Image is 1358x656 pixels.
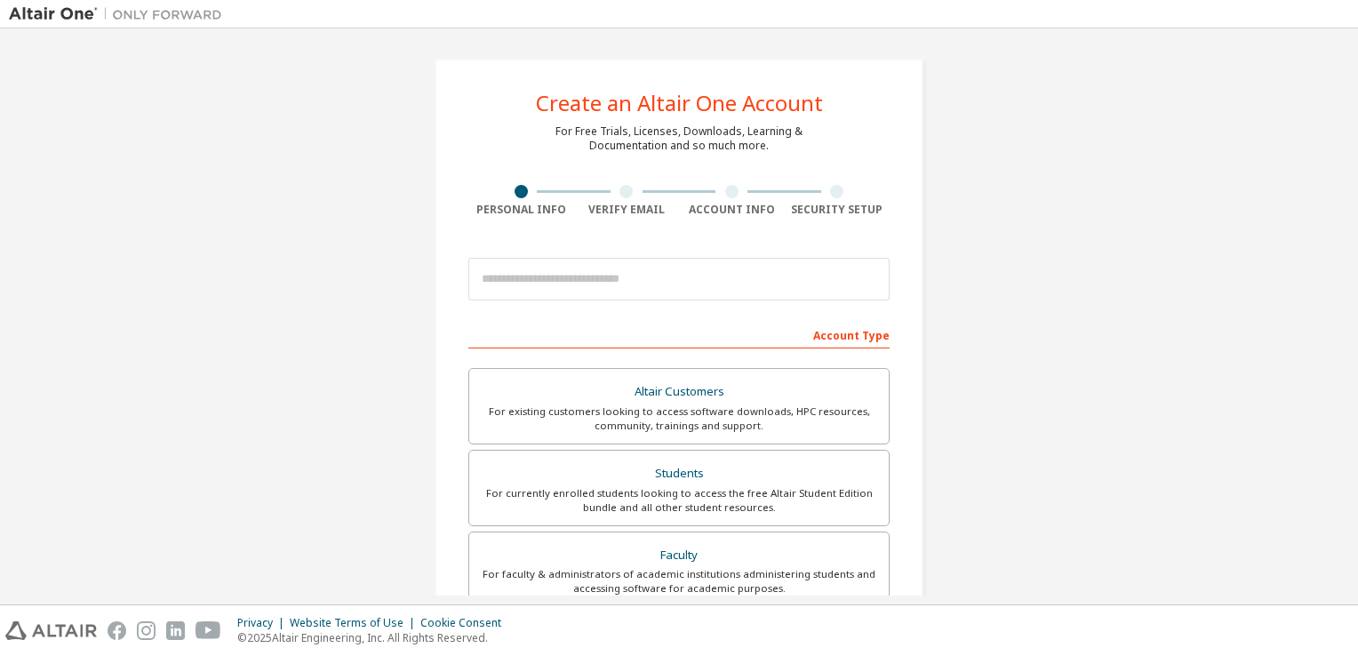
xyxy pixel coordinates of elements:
[196,621,221,640] img: youtube.svg
[480,567,878,596] div: For faculty & administrators of academic institutions administering students and accessing softwa...
[108,621,126,640] img: facebook.svg
[166,621,185,640] img: linkedin.svg
[290,616,420,630] div: Website Terms of Use
[480,404,878,433] div: For existing customers looking to access software downloads, HPC resources, community, trainings ...
[480,543,878,568] div: Faculty
[480,486,878,515] div: For currently enrolled students looking to access the free Altair Student Edition bundle and all ...
[420,616,512,630] div: Cookie Consent
[679,203,785,217] div: Account Info
[480,380,878,404] div: Altair Customers
[536,92,823,114] div: Create an Altair One Account
[468,320,890,348] div: Account Type
[9,5,231,23] img: Altair One
[5,621,97,640] img: altair_logo.svg
[480,461,878,486] div: Students
[237,630,512,645] p: © 2025 Altair Engineering, Inc. All Rights Reserved.
[555,124,803,153] div: For Free Trials, Licenses, Downloads, Learning & Documentation and so much more.
[137,621,156,640] img: instagram.svg
[468,203,574,217] div: Personal Info
[237,616,290,630] div: Privacy
[785,203,891,217] div: Security Setup
[574,203,680,217] div: Verify Email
